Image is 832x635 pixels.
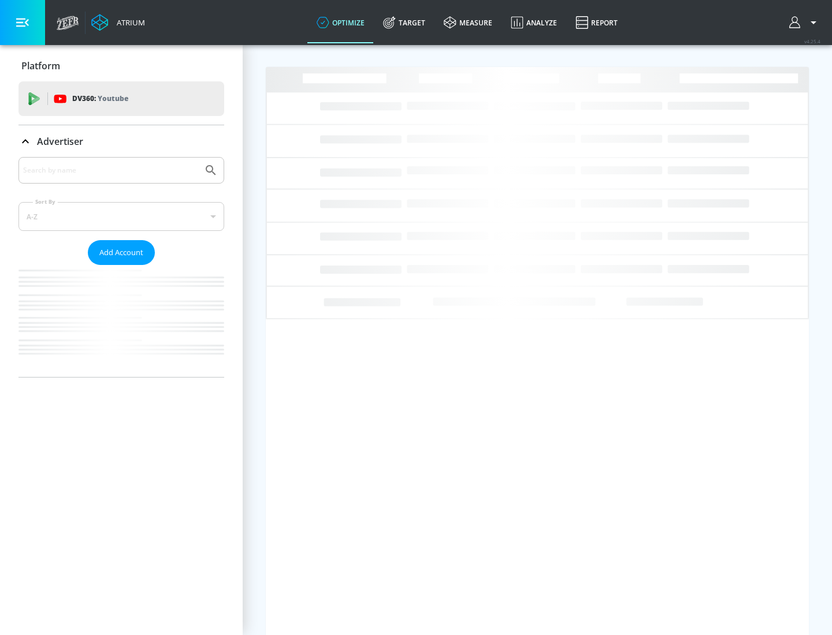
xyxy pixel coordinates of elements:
p: Platform [21,59,60,72]
label: Sort By [33,198,58,206]
a: Target [374,2,434,43]
div: Advertiser [18,125,224,158]
div: DV360: Youtube [18,81,224,116]
button: Add Account [88,240,155,265]
div: A-Z [18,202,224,231]
div: Atrium [112,17,145,28]
input: Search by name [23,163,198,178]
p: Advertiser [37,135,83,148]
div: Advertiser [18,157,224,377]
a: Report [566,2,627,43]
p: Youtube [98,92,128,104]
span: v 4.25.4 [804,38,820,44]
a: measure [434,2,502,43]
a: Atrium [91,14,145,31]
p: DV360: [72,92,128,105]
span: Add Account [99,246,143,259]
a: optimize [307,2,374,43]
a: Analyze [502,2,566,43]
div: Platform [18,50,224,82]
nav: list of Advertiser [18,265,224,377]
